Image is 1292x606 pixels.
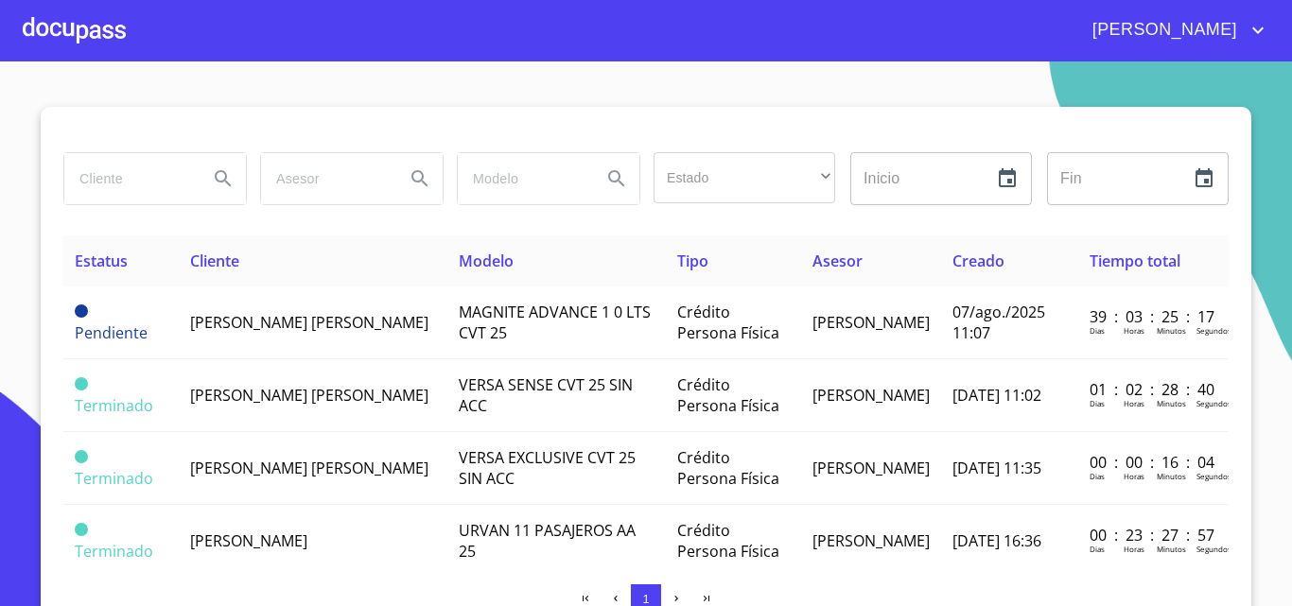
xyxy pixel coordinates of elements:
[812,385,930,406] span: [PERSON_NAME]
[812,312,930,333] span: [PERSON_NAME]
[75,251,128,271] span: Estatus
[812,251,863,271] span: Asesor
[642,592,649,606] span: 1
[1090,306,1217,327] p: 39 : 03 : 25 : 17
[1090,452,1217,473] p: 00 : 00 : 16 : 04
[459,447,636,489] span: VERSA EXCLUSIVE CVT 25 SIN ACC
[75,450,88,463] span: Terminado
[261,153,390,204] input: search
[1157,325,1186,336] p: Minutos
[677,374,779,416] span: Crédito Persona Física
[1090,251,1180,271] span: Tiempo total
[677,520,779,562] span: Crédito Persona Física
[1196,325,1231,336] p: Segundos
[677,447,779,489] span: Crédito Persona Física
[1157,471,1186,481] p: Minutos
[397,156,443,201] button: Search
[1124,544,1144,554] p: Horas
[459,302,651,343] span: MAGNITE ADVANCE 1 0 LTS CVT 25
[459,374,633,416] span: VERSA SENSE CVT 25 SIN ACC
[654,152,835,203] div: ​
[812,530,930,551] span: [PERSON_NAME]
[190,312,428,333] span: [PERSON_NAME] [PERSON_NAME]
[75,322,148,343] span: Pendiente
[1090,471,1105,481] p: Dias
[458,153,586,204] input: search
[64,153,193,204] input: search
[1124,471,1144,481] p: Horas
[1090,525,1217,545] p: 00 : 23 : 27 : 57
[190,458,428,478] span: [PERSON_NAME] [PERSON_NAME]
[952,302,1045,343] span: 07/ago./2025 11:07
[1124,398,1144,408] p: Horas
[1090,325,1105,336] p: Dias
[190,385,428,406] span: [PERSON_NAME] [PERSON_NAME]
[677,302,779,343] span: Crédito Persona Física
[75,468,153,489] span: Terminado
[1090,544,1105,554] p: Dias
[1196,544,1231,554] p: Segundos
[952,530,1041,551] span: [DATE] 16:36
[75,541,153,562] span: Terminado
[459,251,514,271] span: Modelo
[201,156,246,201] button: Search
[190,530,307,551] span: [PERSON_NAME]
[1157,544,1186,554] p: Minutos
[677,251,708,271] span: Tipo
[459,520,636,562] span: URVAN 11 PASAJEROS AA 25
[812,458,930,478] span: [PERSON_NAME]
[952,385,1041,406] span: [DATE] 11:02
[1196,398,1231,408] p: Segundos
[952,251,1004,271] span: Creado
[1078,15,1269,45] button: account of current user
[1090,398,1105,408] p: Dias
[1196,471,1231,481] p: Segundos
[594,156,639,201] button: Search
[75,523,88,536] span: Terminado
[1124,325,1144,336] p: Horas
[1157,398,1186,408] p: Minutos
[1078,15,1247,45] span: [PERSON_NAME]
[1090,379,1217,400] p: 01 : 02 : 28 : 40
[190,251,239,271] span: Cliente
[75,377,88,390] span: Terminado
[75,304,88,318] span: Pendiente
[952,458,1041,478] span: [DATE] 11:35
[75,395,153,416] span: Terminado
